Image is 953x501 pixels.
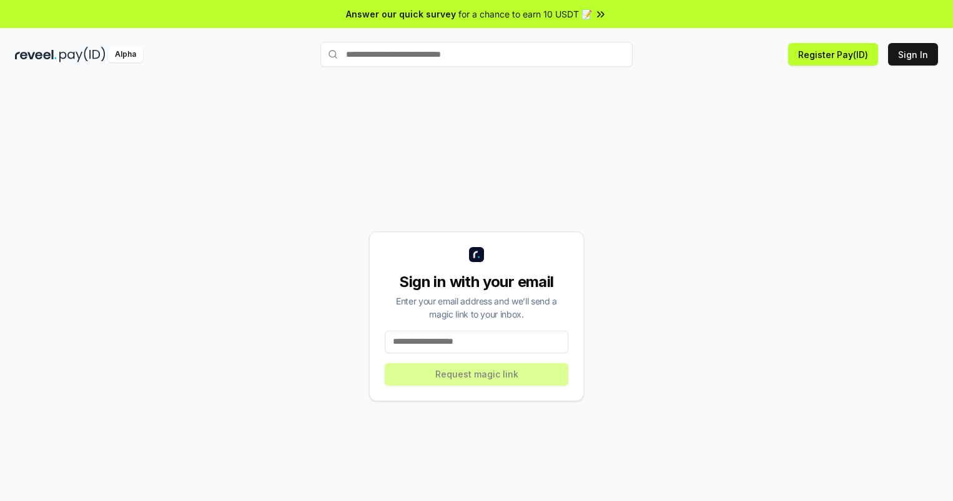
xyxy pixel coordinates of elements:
button: Register Pay(ID) [788,43,878,66]
img: pay_id [59,47,106,62]
div: Alpha [108,47,143,62]
div: Enter your email address and we’ll send a magic link to your inbox. [385,294,568,321]
img: reveel_dark [15,47,57,62]
div: Sign in with your email [385,272,568,292]
span: for a chance to earn 10 USDT 📝 [458,7,592,21]
button: Sign In [888,43,938,66]
img: logo_small [469,247,484,262]
span: Answer our quick survey [346,7,456,21]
